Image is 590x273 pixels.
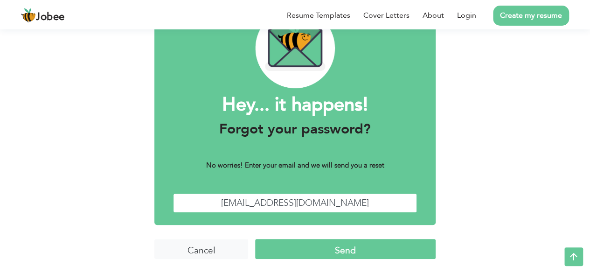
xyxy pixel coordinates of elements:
[206,161,384,170] b: No worries! Enter your email and we will send you a reset
[457,10,476,21] a: Login
[173,93,417,117] h1: Hey... it happens!
[173,121,417,138] h3: Forgot your password?
[255,8,335,88] img: envelope_bee.png
[154,239,248,259] input: Cancel
[173,193,417,213] input: Enter Your Email
[493,6,569,26] a: Create my resume
[21,8,36,23] img: jobee.io
[21,8,65,23] a: Jobee
[287,10,350,21] a: Resume Templates
[423,10,444,21] a: About
[255,239,436,259] input: Send
[36,12,65,22] span: Jobee
[363,10,410,21] a: Cover Letters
